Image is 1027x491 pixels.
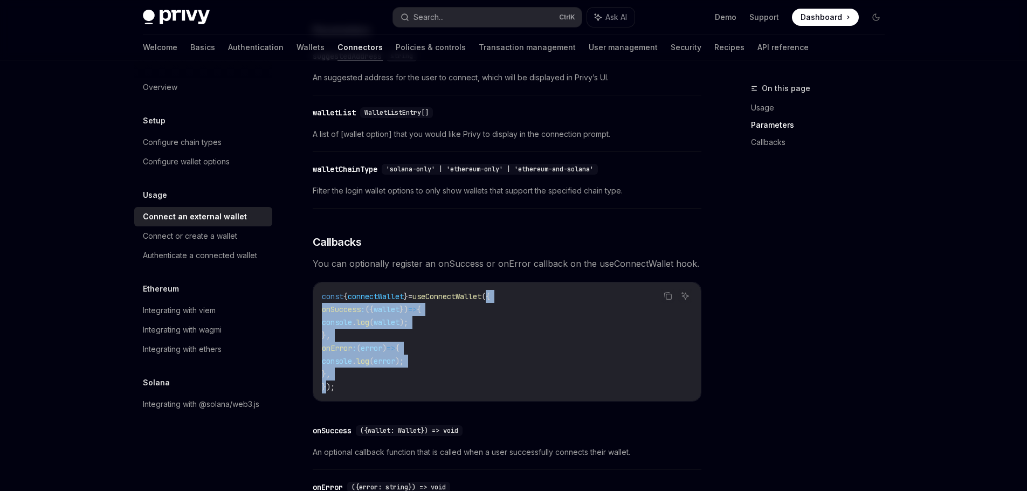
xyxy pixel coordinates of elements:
[143,155,230,168] div: Configure wallet options
[587,8,635,27] button: Ask AI
[143,34,177,60] a: Welcome
[369,356,374,366] span: (
[143,249,257,262] div: Authenticate a connected wallet
[143,323,222,336] div: Integrating with wagmi
[322,369,330,379] span: },
[361,305,365,314] span: :
[374,356,395,366] span: error
[382,343,387,353] span: )
[143,189,167,202] h5: Usage
[322,356,352,366] span: console
[143,114,166,127] h5: Setup
[190,34,215,60] a: Basics
[749,12,779,23] a: Support
[143,210,247,223] div: Connect an external wallet
[134,246,272,265] a: Authenticate a connected wallet
[751,116,893,134] a: Parameters
[481,292,490,301] span: ({
[134,340,272,359] a: Integrating with ethers
[322,317,352,327] span: console
[714,34,745,60] a: Recipes
[322,292,343,301] span: const
[408,292,412,301] span: =
[867,9,885,26] button: Toggle dark mode
[374,305,399,314] span: wallet
[396,34,466,60] a: Policies & controls
[393,8,582,27] button: Search...CtrlK
[605,12,627,23] span: Ask AI
[356,343,361,353] span: (
[399,305,408,314] span: })
[352,343,356,353] span: :
[143,10,210,25] img: dark logo
[322,305,361,314] span: onSuccess
[678,289,692,303] button: Ask AI
[134,78,272,97] a: Overview
[369,317,374,327] span: (
[134,207,272,226] a: Connect an external wallet
[313,425,351,436] div: onSuccess
[479,34,576,60] a: Transaction management
[322,343,352,353] span: onError
[313,234,362,250] span: Callbacks
[417,305,421,314] span: {
[143,304,216,317] div: Integrating with viem
[559,13,575,22] span: Ctrl K
[143,136,222,149] div: Configure chain types
[134,133,272,152] a: Configure chain types
[297,34,325,60] a: Wallets
[364,108,429,117] span: WalletListEntry[]
[374,317,399,327] span: wallet
[313,256,701,271] span: You can optionally register an onSuccess or onError callback on the useConnectWallet hook.
[399,317,408,327] span: );
[337,34,383,60] a: Connectors
[413,11,444,24] div: Search...
[365,305,374,314] span: ({
[143,282,179,295] h5: Ethereum
[801,12,842,23] span: Dashboard
[386,165,594,174] span: 'solana-only' | 'ethereum-only' | 'ethereum-and-solana'
[313,164,377,175] div: walletChainType
[343,292,348,301] span: {
[395,356,404,366] span: );
[404,292,408,301] span: }
[360,426,458,435] span: ({wallet: Wallet}) => void
[313,107,356,118] div: walletList
[361,343,382,353] span: error
[322,330,330,340] span: },
[661,289,675,303] button: Copy the contents from the code block
[751,134,893,151] a: Callbacks
[134,226,272,246] a: Connect or create a wallet
[356,317,369,327] span: log
[143,398,259,411] div: Integrating with @solana/web3.js
[671,34,701,60] a: Security
[715,12,736,23] a: Demo
[143,376,170,389] h5: Solana
[313,184,701,197] span: Filter the login wallet options to only show wallets that support the specified chain type.
[395,343,399,353] span: {
[322,382,335,392] span: });
[134,320,272,340] a: Integrating with wagmi
[751,99,893,116] a: Usage
[408,305,417,314] span: =>
[757,34,809,60] a: API reference
[348,292,404,301] span: connectWallet
[134,395,272,414] a: Integrating with @solana/web3.js
[356,356,369,366] span: log
[134,301,272,320] a: Integrating with viem
[313,446,701,459] span: An optional callback function that is called when a user successfully connects their wallet.
[412,292,481,301] span: useConnectWallet
[387,343,395,353] span: =>
[143,81,177,94] div: Overview
[352,356,356,366] span: .
[762,82,810,95] span: On this page
[792,9,859,26] a: Dashboard
[143,230,237,243] div: Connect or create a wallet
[352,317,356,327] span: .
[143,343,222,356] div: Integrating with ethers
[313,71,701,84] span: An suggested address for the user to connect, which will be displayed in Privy’s UI.
[134,152,272,171] a: Configure wallet options
[228,34,284,60] a: Authentication
[313,128,701,141] span: A list of [wallet option] that you would like Privy to display in the connection prompt.
[589,34,658,60] a: User management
